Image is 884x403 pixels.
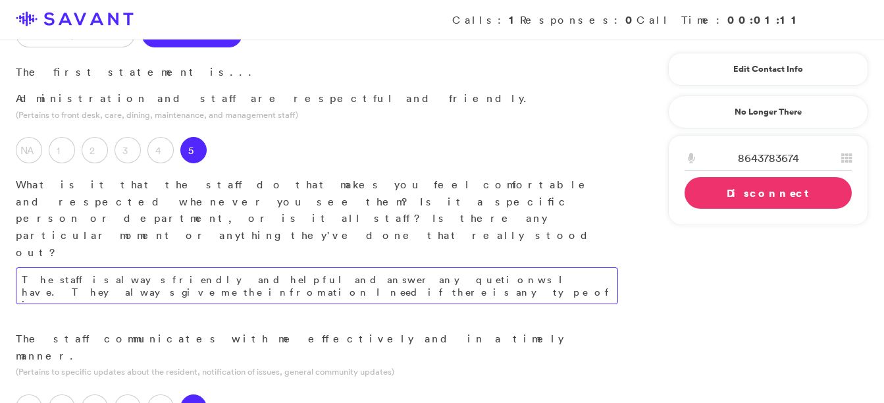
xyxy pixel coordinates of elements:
[82,137,108,163] label: 2
[16,109,618,121] p: (Pertains to front desk, care, dining, maintenance, and management staff)
[147,137,174,163] label: 4
[509,13,520,27] strong: 1
[16,64,618,81] p: The first statement is...
[16,21,135,47] label: Anonymous
[16,90,618,107] p: Administration and staff are respectful and friendly.
[685,59,852,80] a: Edit Contact Info
[16,137,42,163] label: NA
[180,137,207,163] label: 5
[16,365,618,378] p: (Pertains to specific updates about the resident, notification of issues, general community updates)
[115,137,141,163] label: 3
[685,177,852,209] a: Disconnect
[49,137,75,163] label: 1
[16,331,618,364] p: The staff communicates with me effectively and in a timely manner.
[727,13,802,27] strong: 00:01:11
[625,13,637,27] strong: 0
[16,176,618,261] p: What is it that the staff do that makes you feel comfortable and respected whenever you see them?...
[142,21,242,47] label: Use Name
[668,95,868,128] a: No Longer There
